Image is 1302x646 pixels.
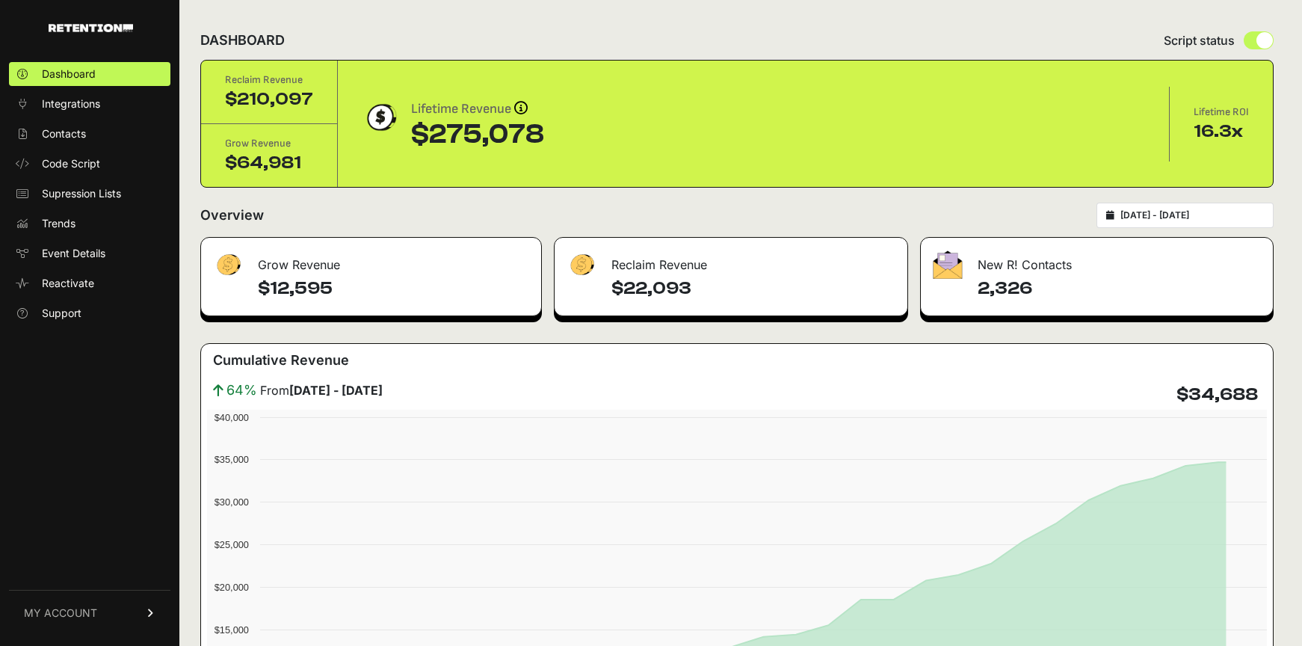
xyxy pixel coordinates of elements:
h4: $34,688 [1176,383,1258,407]
div: $210,097 [225,87,313,111]
text: $30,000 [215,496,249,508]
a: Dashboard [9,62,170,86]
span: Supression Lists [42,186,121,201]
div: Grow Revenue [201,238,541,283]
strong: [DATE] - [DATE] [289,383,383,398]
span: Trends [42,216,75,231]
span: From [260,381,383,399]
h2: DASHBOARD [200,30,285,51]
span: Reactivate [42,276,94,291]
a: Code Script [9,152,170,176]
a: MY ACCOUNT [9,590,170,636]
div: $275,078 [411,120,544,150]
span: 64% [226,380,257,401]
a: Supression Lists [9,182,170,206]
h3: Cumulative Revenue [213,350,349,371]
h2: Overview [200,205,264,226]
img: fa-dollar-13500eef13a19c4ab2b9ed9ad552e47b0d9fc28b02b83b90ba0e00f96d6372e9.png [213,250,243,280]
span: Script status [1164,31,1235,49]
span: Code Script [42,156,100,171]
text: $35,000 [215,454,249,465]
a: Trends [9,212,170,236]
div: Grow Revenue [225,136,313,151]
a: Contacts [9,122,170,146]
img: Retention.com [49,24,133,32]
span: MY ACCOUNT [24,606,97,621]
text: $40,000 [215,412,249,423]
div: Reclaim Revenue [225,73,313,87]
text: $15,000 [215,624,249,636]
img: fa-dollar-13500eef13a19c4ab2b9ed9ad552e47b0d9fc28b02b83b90ba0e00f96d6372e9.png [567,250,596,280]
img: dollar-coin-05c43ed7efb7bc0c12610022525b4bbbb207c7efeef5aecc26f025e68dcafac9.png [362,99,399,136]
div: Lifetime Revenue [411,99,544,120]
div: Reclaim Revenue [555,238,908,283]
span: Event Details [42,246,105,261]
text: $20,000 [215,582,249,593]
span: Contacts [42,126,86,141]
div: Lifetime ROI [1194,105,1249,120]
span: Dashboard [42,67,96,81]
a: Integrations [9,92,170,116]
h4: $22,093 [611,277,896,301]
h4: $12,595 [258,277,529,301]
span: Integrations [42,96,100,111]
a: Event Details [9,242,170,265]
a: Reactivate [9,271,170,295]
text: $25,000 [215,539,249,550]
div: $64,981 [225,151,313,175]
img: fa-envelope-19ae18322b30453b285274b1b8af3d052b27d846a4fbe8435d1a52b978f639a2.png [933,250,963,279]
h4: 2,326 [978,277,1261,301]
span: Support [42,306,81,321]
a: Support [9,301,170,325]
div: 16.3x [1194,120,1249,144]
div: New R! Contacts [921,238,1273,283]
